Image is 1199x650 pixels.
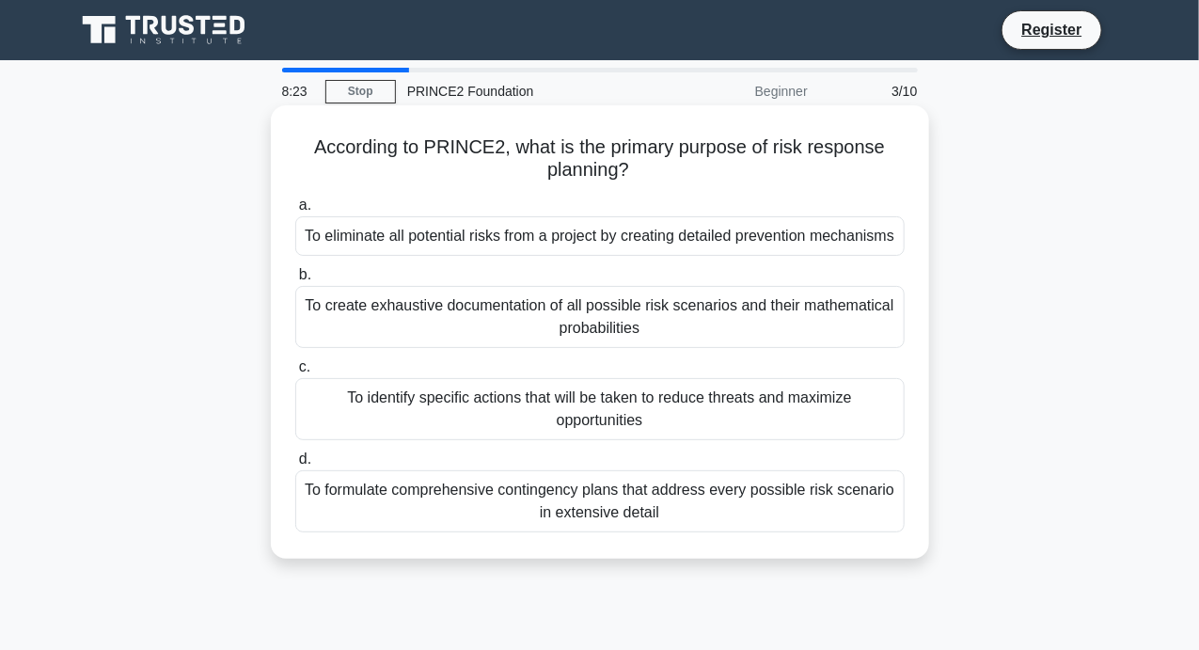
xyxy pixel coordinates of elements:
[299,358,310,374] span: c.
[396,72,655,110] div: PRINCE2 Foundation
[299,266,311,282] span: b.
[271,72,325,110] div: 8:23
[299,197,311,213] span: a.
[655,72,819,110] div: Beginner
[819,72,929,110] div: 3/10
[299,451,311,467] span: d.
[295,286,905,348] div: To create exhaustive documentation of all possible risk scenarios and their mathematical probabil...
[295,470,905,532] div: To formulate comprehensive contingency plans that address every possible risk scenario in extensi...
[295,216,905,256] div: To eliminate all potential risks from a project by creating detailed prevention mechanisms
[295,378,905,440] div: To identify specific actions that will be taken to reduce threats and maximize opportunities
[293,135,907,182] h5: According to PRINCE2, what is the primary purpose of risk response planning?
[325,80,396,103] a: Stop
[1010,18,1093,41] a: Register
